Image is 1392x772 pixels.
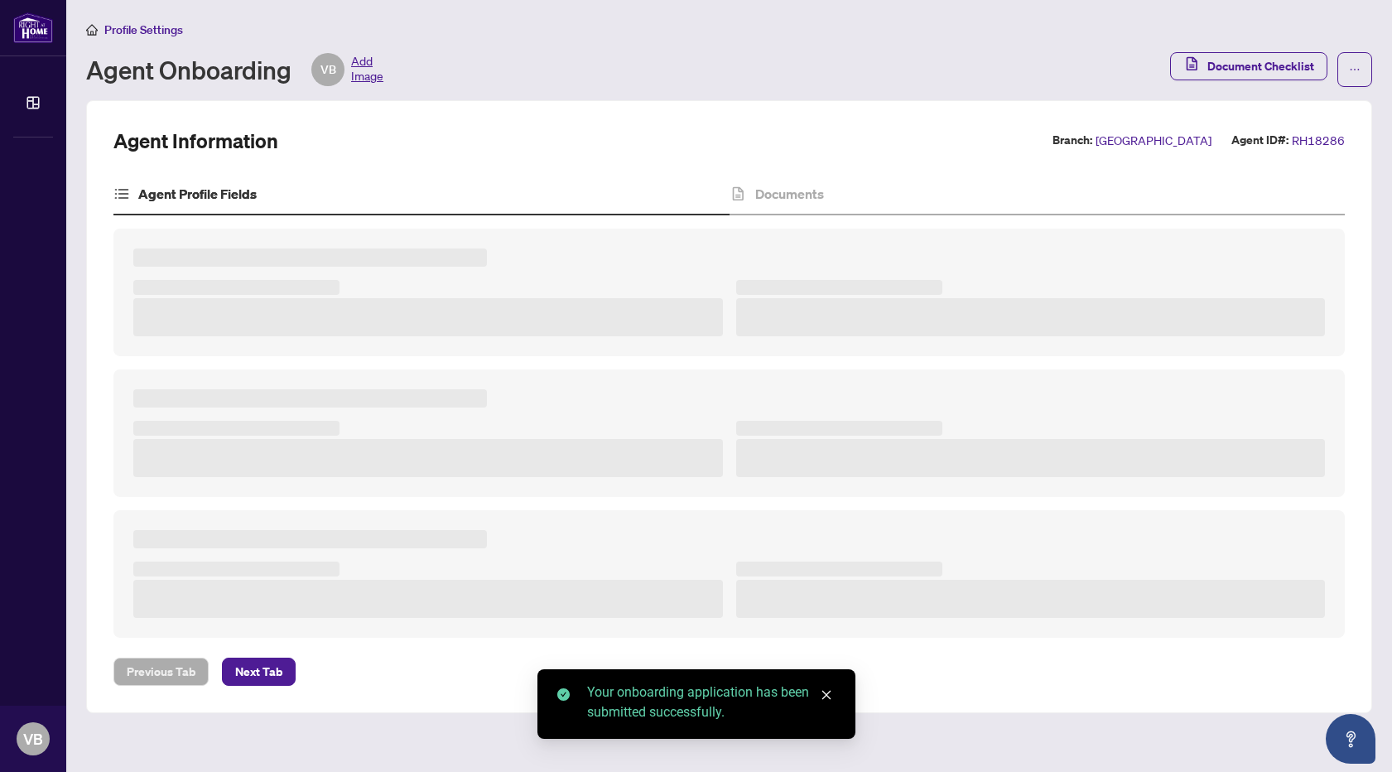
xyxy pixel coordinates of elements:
label: Agent ID#: [1231,131,1288,150]
a: Close [817,686,836,704]
h2: Agent Information [113,128,278,154]
h4: Agent Profile Fields [138,184,257,204]
div: Agent Onboarding [86,53,383,86]
span: Profile Settings [104,22,183,37]
span: Document Checklist [1207,53,1314,80]
button: Next Tab [222,658,296,686]
span: Next Tab [235,659,282,685]
button: Open asap [1326,714,1375,764]
button: Document Checklist [1170,52,1327,80]
div: Your onboarding application has been submitted successfully. [587,683,836,722]
span: home [86,24,98,36]
span: RH18286 [1292,131,1345,150]
span: Add Image [351,53,383,86]
span: ellipsis [1349,64,1361,75]
label: Branch: [1052,131,1092,150]
span: VB [320,60,336,79]
img: logo [13,12,53,43]
span: VB [23,727,43,750]
h4: Documents [755,184,824,204]
button: Previous Tab [113,658,209,686]
span: [GEOGRAPHIC_DATA] [1096,131,1211,150]
span: close [821,689,832,701]
span: check-circle [557,688,570,701]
